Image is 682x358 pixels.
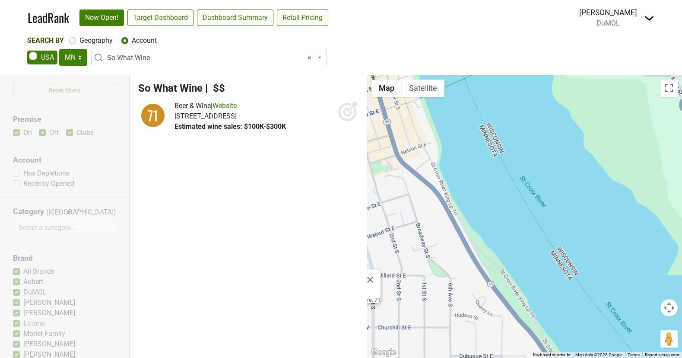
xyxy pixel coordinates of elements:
button: Map camera controls [660,299,678,316]
span: So What Wine [138,82,203,94]
img: Google [369,347,398,358]
a: Now Open! [79,10,124,26]
div: 71 [140,102,166,128]
span: So What Wine [107,53,316,63]
span: [STREET_ADDRESS] [174,112,237,120]
span: Map data ©2025 Google [575,352,622,357]
span: Beer & Wine [174,102,211,110]
button: Close [360,269,381,290]
img: quadrant_split.svg [138,101,168,130]
span: Remove all items [308,53,311,63]
a: Retail Pricing [277,10,328,26]
a: Open this area in Google Maps (opens a new window) [369,347,398,358]
span: DuMOL [596,19,620,27]
span: Search By [27,36,64,45]
span: Estimated wine sales: $100K-$300K [174,122,286,131]
a: Target Dashboard [127,10,193,26]
button: Show satellite imagery [402,80,444,97]
button: Drag Pegman onto the map to open Street View [660,330,678,348]
a: Report a map error [645,352,679,357]
button: Show street map [371,80,402,97]
button: Keyboard shortcuts [533,352,570,358]
button: Toggle fullscreen view [660,80,678,97]
span: | $$ [205,82,225,94]
label: Geography [79,35,113,46]
span: So What Wine [91,50,327,65]
a: Dashboard Summary [197,10,273,26]
a: Website [213,102,237,110]
div: [PERSON_NAME] [579,7,637,18]
a: LeadRank [28,9,69,27]
a: Terms (opens in new tab) [628,352,640,357]
label: Account [132,35,157,46]
img: Dropdown Menu [644,13,654,23]
div: | [174,101,286,111]
div: LeadRank Score: 71 [332,290,381,303]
